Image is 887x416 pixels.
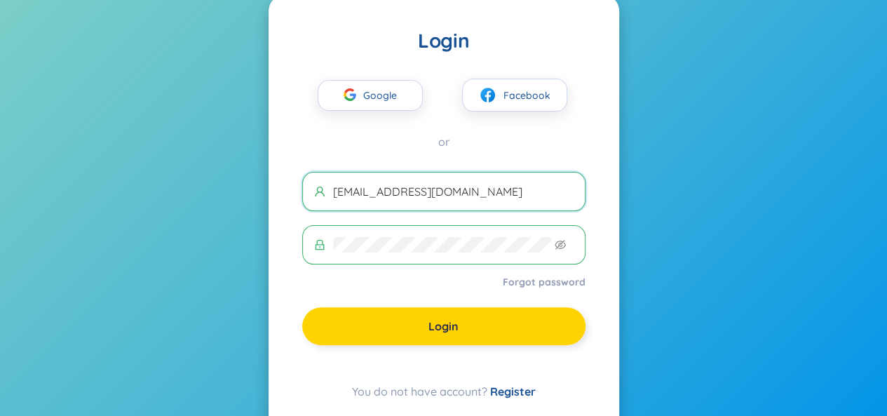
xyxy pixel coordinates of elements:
[333,184,574,199] input: Username or Email
[503,275,585,289] a: Forgot password
[462,79,567,112] button: facebookFacebook
[302,383,585,400] div: You do not have account?
[318,80,423,111] button: Google
[302,307,585,345] button: Login
[314,239,325,250] span: lock
[490,384,536,398] a: Register
[314,186,325,197] span: user
[302,134,585,149] div: or
[503,88,550,103] span: Facebook
[479,86,496,104] img: facebook
[302,28,585,53] div: Login
[428,318,459,334] span: Login
[555,239,566,250] span: eye-invisible
[363,81,404,110] span: Google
